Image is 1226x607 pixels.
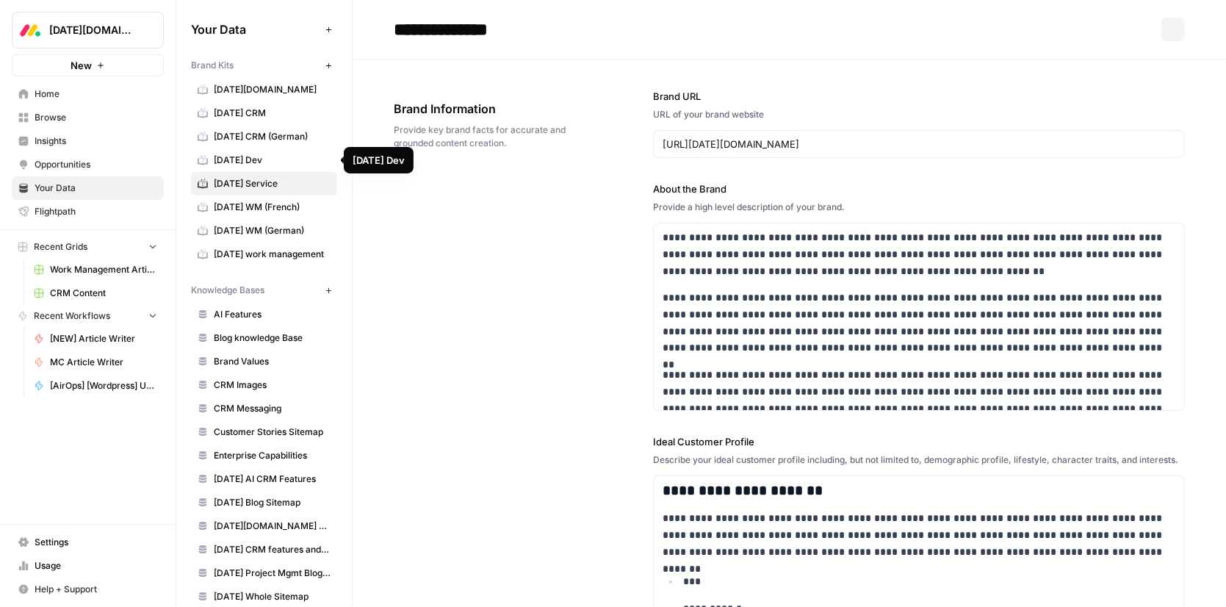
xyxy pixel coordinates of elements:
[653,108,1185,121] div: URL of your brand website
[653,453,1185,467] div: Describe your ideal customer profile including, but not limited to, demographic profile, lifestyl...
[35,205,157,218] span: Flightpath
[12,12,164,49] button: Workspace: Monday.com
[663,137,1175,151] input: www.sundaysoccer.com
[34,309,110,323] span: Recent Workflows
[50,263,157,276] span: Work Management Article Grid
[214,449,331,462] span: Enterprise Capabilities
[49,23,138,37] span: [DATE][DOMAIN_NAME]
[191,148,337,172] a: [DATE] Dev
[27,351,164,374] a: MC Article Writer
[214,567,331,580] span: [DATE] Project Mgmt Blog Sitemap
[214,308,331,321] span: AI Features
[214,83,331,96] span: [DATE][DOMAIN_NAME]
[653,182,1185,196] label: About the Brand
[214,331,331,345] span: Blog knowledge Base
[191,561,337,585] a: [DATE] Project Mgmt Blog Sitemap
[214,590,331,603] span: [DATE] Whole Sitemap
[191,219,337,243] a: [DATE] WM (German)
[12,305,164,327] button: Recent Workflows
[27,281,164,305] a: CRM Content
[71,58,92,73] span: New
[191,21,320,38] span: Your Data
[191,514,337,538] a: [DATE][DOMAIN_NAME] AI offering
[17,17,43,43] img: Monday.com Logo
[191,397,337,420] a: CRM Messaging
[214,378,331,392] span: CRM Images
[35,182,157,195] span: Your Data
[35,536,157,549] span: Settings
[653,89,1185,104] label: Brand URL
[12,531,164,554] a: Settings
[35,134,157,148] span: Insights
[191,78,337,101] a: [DATE][DOMAIN_NAME]
[50,332,157,345] span: [NEW] Article Writer
[214,224,331,237] span: [DATE] WM (German)
[191,243,337,266] a: [DATE] work management
[214,496,331,509] span: [DATE] Blog Sitemap
[353,153,405,168] div: [DATE] Dev
[191,467,337,491] a: [DATE] AI CRM Features
[35,111,157,124] span: Browse
[50,356,157,369] span: MC Article Writer
[191,420,337,444] a: Customer Stories Sitemap
[191,350,337,373] a: Brand Values
[50,379,157,392] span: [AirOps] [Wordpress] Update Cornerstone Post
[35,583,157,596] span: Help + Support
[27,374,164,398] a: [AirOps] [Wordpress] Update Cornerstone Post
[12,129,164,153] a: Insights
[191,444,337,467] a: Enterprise Capabilities
[191,284,264,297] span: Knowledge Bases
[35,158,157,171] span: Opportunities
[191,326,337,350] a: Blog knowledge Base
[12,578,164,601] button: Help + Support
[214,473,331,486] span: [DATE] AI CRM Features
[214,130,331,143] span: [DATE] CRM (German)
[214,520,331,533] span: [DATE][DOMAIN_NAME] AI offering
[191,125,337,148] a: [DATE] CRM (German)
[191,538,337,561] a: [DATE] CRM features and use cases
[191,101,337,125] a: [DATE] CRM
[214,177,331,190] span: [DATE] Service
[214,107,331,120] span: [DATE] CRM
[34,240,87,254] span: Recent Grids
[214,543,331,556] span: [DATE] CRM features and use cases
[214,248,331,261] span: [DATE] work management
[191,59,234,72] span: Brand Kits
[12,54,164,76] button: New
[653,434,1185,449] label: Ideal Customer Profile
[214,425,331,439] span: Customer Stories Sitemap
[12,176,164,200] a: Your Data
[214,402,331,415] span: CRM Messaging
[214,201,331,214] span: [DATE] WM (French)
[12,82,164,106] a: Home
[35,559,157,572] span: Usage
[191,303,337,326] a: AI Features
[12,236,164,258] button: Recent Grids
[191,491,337,514] a: [DATE] Blog Sitemap
[12,554,164,578] a: Usage
[50,287,157,300] span: CRM Content
[191,373,337,397] a: CRM Images
[12,153,164,176] a: Opportunities
[35,87,157,101] span: Home
[27,258,164,281] a: Work Management Article Grid
[12,106,164,129] a: Browse
[27,327,164,351] a: [NEW] Article Writer
[214,355,331,368] span: Brand Values
[653,201,1185,214] div: Provide a high level description of your brand.
[394,100,571,118] span: Brand Information
[12,200,164,223] a: Flightpath
[214,154,331,167] span: [DATE] Dev
[191,172,337,195] a: [DATE] Service
[394,123,571,150] span: Provide key brand facts for accurate and grounded content creation.
[191,195,337,219] a: [DATE] WM (French)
